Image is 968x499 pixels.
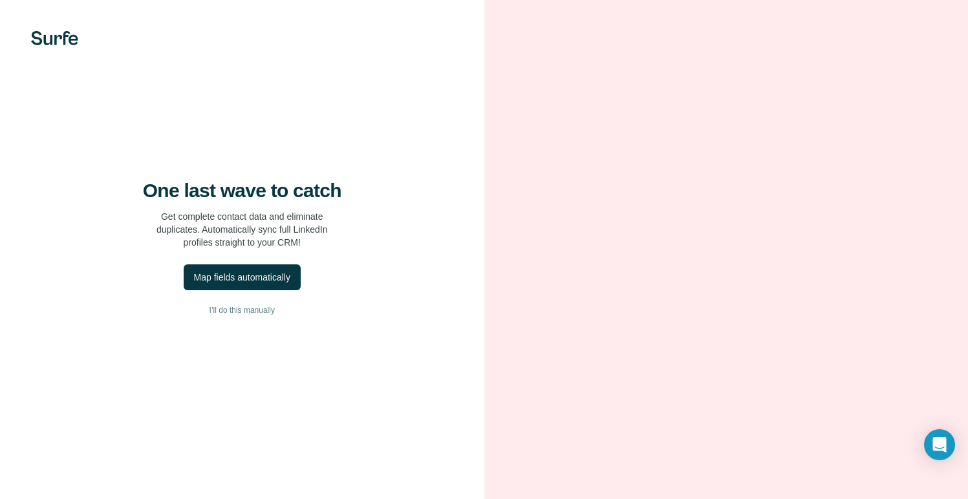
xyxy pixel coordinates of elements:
h4: One last wave to catch [143,179,341,202]
button: Map fields automatically [184,264,301,290]
div: Open Intercom Messenger [924,429,955,460]
img: Surfe's logo [31,31,78,45]
span: I’ll do this manually [210,304,275,316]
button: I’ll do this manually [26,301,458,320]
p: Get complete contact data and eliminate duplicates. Automatically sync full LinkedIn profiles str... [156,210,328,249]
div: Map fields automatically [194,271,290,284]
